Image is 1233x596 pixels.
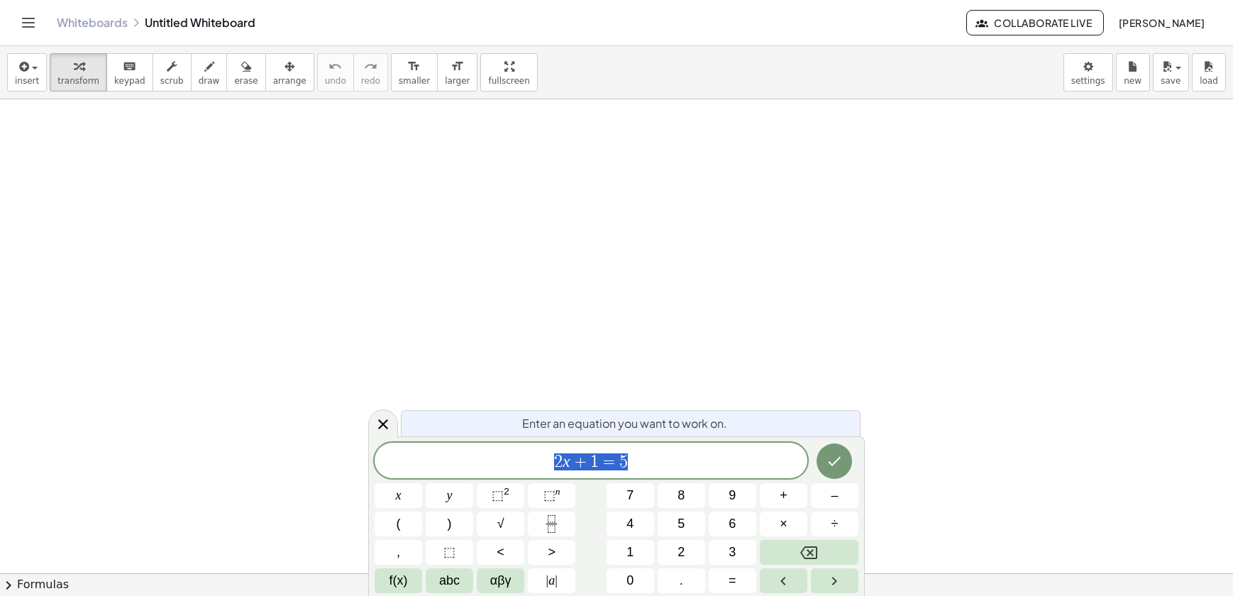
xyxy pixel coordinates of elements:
[626,543,634,562] span: 1
[543,488,555,502] span: ⬚
[522,415,727,432] span: Enter an equation you want to work on.
[443,543,455,562] span: ⬚
[528,483,575,508] button: Superscript
[426,540,473,565] button: Placeholder
[57,16,128,30] a: Whiteboards
[709,483,756,508] button: 9
[1161,76,1181,86] span: save
[1063,53,1113,92] button: settings
[1118,16,1205,29] span: [PERSON_NAME]
[1153,53,1189,92] button: save
[760,540,858,565] button: Backspace
[709,512,756,536] button: 6
[477,512,524,536] button: Square root
[325,76,346,86] span: undo
[590,453,599,470] span: 1
[50,53,107,92] button: transform
[199,76,220,86] span: draw
[1192,53,1226,92] button: load
[729,571,736,590] span: =
[678,543,685,562] span: 2
[678,486,685,505] span: 8
[234,76,258,86] span: erase
[607,568,654,593] button: 0
[760,512,807,536] button: Times
[626,486,634,505] span: 7
[407,58,421,75] i: format_size
[15,76,39,86] span: insert
[439,571,460,590] span: abc
[658,483,705,508] button: 8
[375,540,422,565] button: ,
[626,514,634,534] span: 4
[477,540,524,565] button: Less than
[273,76,306,86] span: arrange
[353,53,388,92] button: redoredo
[265,53,314,92] button: arrange
[399,76,430,86] span: smaller
[397,543,400,562] span: ,
[191,53,228,92] button: draw
[729,514,736,534] span: 6
[57,76,99,86] span: transform
[7,53,47,92] button: insert
[607,483,654,508] button: 7
[153,53,192,92] button: scrub
[811,512,858,536] button: Divide
[504,486,509,497] sup: 2
[1124,76,1141,86] span: new
[729,543,736,562] span: 3
[396,486,402,505] span: x
[548,543,555,562] span: >
[831,514,839,534] span: ÷
[780,514,787,534] span: ×
[477,483,524,508] button: Squared
[375,512,422,536] button: (
[817,443,852,479] button: Done
[492,488,504,502] span: ⬚
[450,58,464,75] i: format_size
[570,453,591,470] span: +
[389,571,408,590] span: f(x)
[599,453,619,470] span: =
[811,483,858,508] button: Minus
[477,568,524,593] button: Greek alphabet
[445,76,470,86] span: larger
[978,16,1092,29] span: Collaborate Live
[426,483,473,508] button: y
[160,76,184,86] span: scrub
[364,58,377,75] i: redo
[426,568,473,593] button: Alphabet
[488,76,529,86] span: fullscreen
[831,486,838,505] span: –
[391,53,438,92] button: format_sizesmaller
[709,540,756,565] button: 3
[966,10,1104,35] button: Collaborate Live
[658,512,705,536] button: 5
[437,53,477,92] button: format_sizelarger
[328,58,342,75] i: undo
[361,76,380,86] span: redo
[619,453,628,470] span: 5
[1071,76,1105,86] span: settings
[375,483,422,508] button: x
[555,573,558,587] span: |
[678,514,685,534] span: 5
[546,573,549,587] span: |
[658,568,705,593] button: .
[760,483,807,508] button: Plus
[497,543,504,562] span: <
[1116,53,1150,92] button: new
[317,53,354,92] button: undoundo
[528,512,575,536] button: Fraction
[546,571,558,590] span: a
[1200,76,1218,86] span: load
[397,514,401,534] span: (
[528,540,575,565] button: Greater than
[114,76,145,86] span: keypad
[555,486,560,497] sup: n
[375,568,422,593] button: Functions
[490,571,512,590] span: αβγ
[497,514,504,534] span: √
[563,452,570,470] var: x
